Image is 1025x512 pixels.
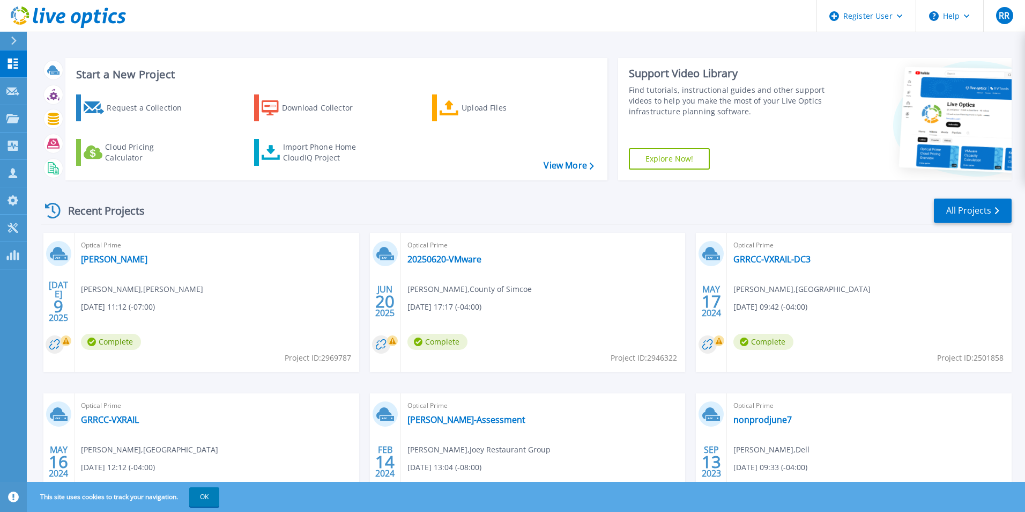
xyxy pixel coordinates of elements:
[81,239,353,251] span: Optical Prime
[937,352,1004,364] span: Project ID: 2501858
[76,94,196,121] a: Request a Collection
[407,301,481,313] span: [DATE] 17:17 (-04:00)
[76,139,196,166] a: Cloud Pricing Calculator
[934,199,1012,223] a: All Projects
[254,94,374,121] a: Download Collector
[282,97,368,119] div: Download Collector
[733,444,809,456] span: [PERSON_NAME] , Dell
[81,283,203,295] span: [PERSON_NAME] , [PERSON_NAME]
[733,254,811,265] a: GRRCC-VXRAIL-DC3
[49,457,68,466] span: 16
[375,297,395,306] span: 20
[407,254,481,265] a: 20250620-VMware
[462,97,547,119] div: Upload Files
[733,462,807,473] span: [DATE] 09:33 (-04:00)
[629,67,829,81] div: Support Video Library
[81,400,353,412] span: Optical Prime
[81,462,155,473] span: [DATE] 12:12 (-04:00)
[189,487,219,507] button: OK
[701,442,722,481] div: SEP 2023
[54,302,63,311] span: 9
[375,442,395,481] div: FEB 2024
[283,142,367,163] div: Import Phone Home CloudIQ Project
[41,198,159,224] div: Recent Projects
[407,414,525,425] a: [PERSON_NAME]-Assessment
[407,239,679,251] span: Optical Prime
[81,254,147,265] a: [PERSON_NAME]
[285,352,351,364] span: Project ID: 2969787
[733,400,1005,412] span: Optical Prime
[29,487,219,507] span: This site uses cookies to track your navigation.
[107,97,192,119] div: Request a Collection
[432,94,552,121] a: Upload Files
[407,400,679,412] span: Optical Prime
[544,160,593,171] a: View More
[733,283,871,295] span: [PERSON_NAME] , [GEOGRAPHIC_DATA]
[629,85,829,117] div: Find tutorials, instructional guides and other support videos to help you make the most of your L...
[702,457,721,466] span: 13
[407,462,481,473] span: [DATE] 13:04 (-08:00)
[407,283,532,295] span: [PERSON_NAME] , County of Simcoe
[81,301,155,313] span: [DATE] 11:12 (-07:00)
[407,444,551,456] span: [PERSON_NAME] , Joey Restaurant Group
[701,282,722,321] div: MAY 2024
[375,282,395,321] div: JUN 2025
[611,352,677,364] span: Project ID: 2946322
[375,457,395,466] span: 14
[81,334,141,350] span: Complete
[407,334,467,350] span: Complete
[733,414,792,425] a: nonprodjune7
[81,414,139,425] a: GRRCC-VXRAIL
[733,301,807,313] span: [DATE] 09:42 (-04:00)
[702,297,721,306] span: 17
[81,444,218,456] span: [PERSON_NAME] , [GEOGRAPHIC_DATA]
[999,11,1009,20] span: RR
[48,442,69,481] div: MAY 2024
[48,282,69,321] div: [DATE] 2025
[76,69,593,81] h3: Start a New Project
[733,334,793,350] span: Complete
[733,239,1005,251] span: Optical Prime
[629,148,710,170] a: Explore Now!
[105,142,191,163] div: Cloud Pricing Calculator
